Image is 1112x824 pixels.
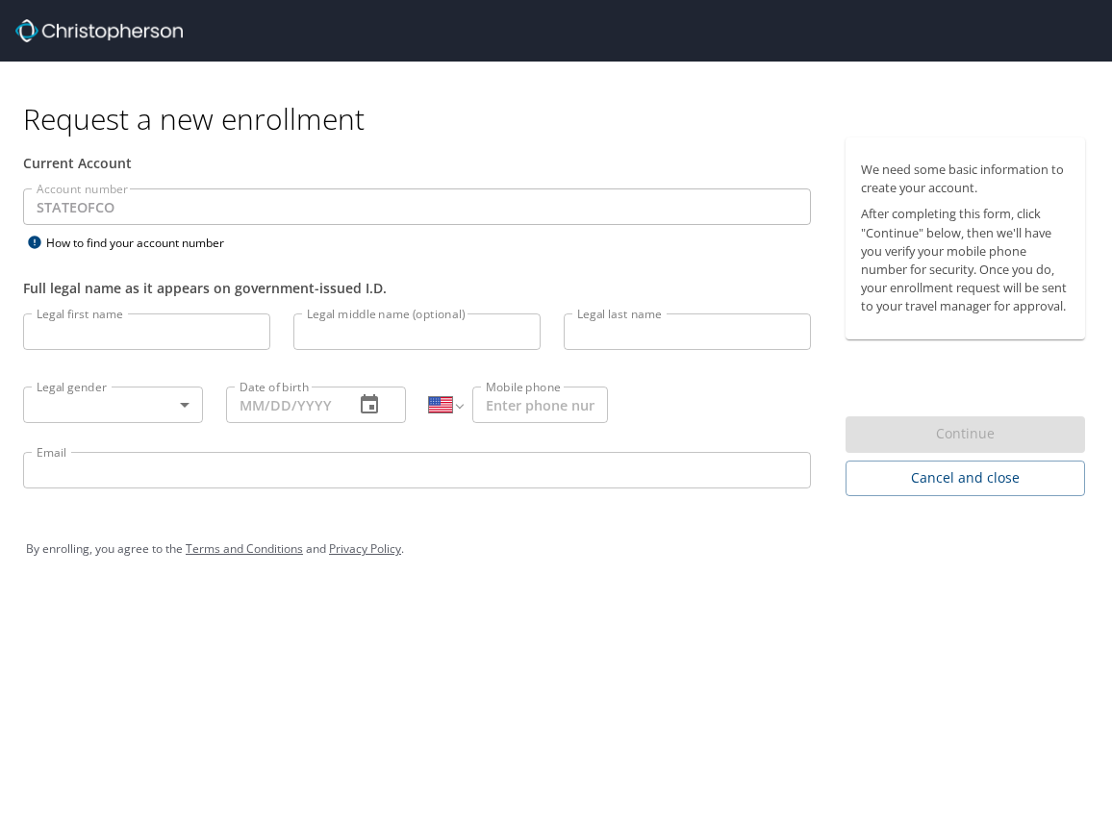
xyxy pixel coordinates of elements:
div: By enrolling, you agree to the and . [26,525,1086,573]
a: Terms and Conditions [186,540,303,557]
input: MM/DD/YYYY [226,387,339,423]
a: Privacy Policy [329,540,401,557]
div: Current Account [23,153,811,173]
div: ​ [23,387,203,423]
div: How to find your account number [23,231,264,255]
img: cbt logo [15,19,183,42]
input: Enter phone number [472,387,608,423]
p: After completing this form, click "Continue" below, then we'll have you verify your mobile phone ... [861,205,1070,315]
span: Cancel and close [861,466,1070,490]
p: We need some basic information to create your account. [861,161,1070,197]
h1: Request a new enrollment [23,100,1100,137]
button: Cancel and close [846,461,1085,496]
div: Full legal name as it appears on government-issued I.D. [23,278,811,298]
